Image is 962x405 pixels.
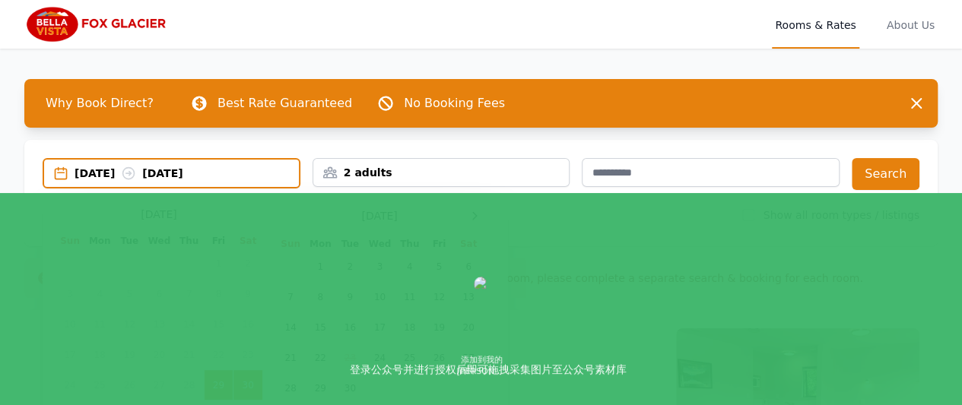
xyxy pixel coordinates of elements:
[24,6,170,43] img: Bella Vista Fox Glacier
[75,166,299,181] div: [DATE] [DATE]
[33,88,166,119] span: Why Book Direct?
[852,158,919,190] button: Search
[217,94,352,112] p: Best Rate Guaranteed
[404,94,505,112] p: No Booking Fees
[313,165,570,180] div: 2 adults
